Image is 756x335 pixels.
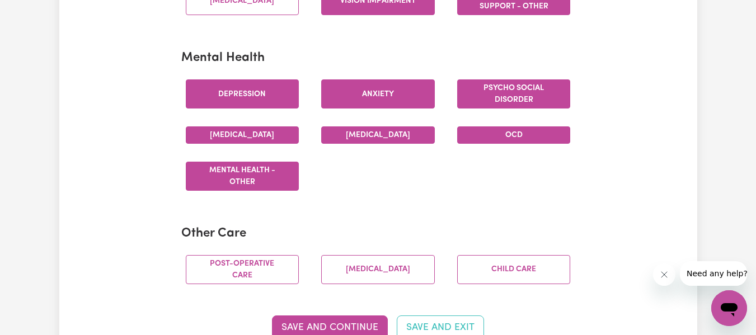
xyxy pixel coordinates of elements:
iframe: Button to launch messaging window [711,290,747,326]
button: [MEDICAL_DATA] [186,126,299,144]
button: Anxiety [321,79,435,108]
span: Need any help? [7,8,68,17]
h2: Other Care [181,227,575,242]
button: [MEDICAL_DATA] [321,255,435,284]
button: OCD [457,126,571,144]
button: [MEDICAL_DATA] [321,126,435,144]
button: Mental Health - Other [186,162,299,191]
h2: Mental Health [181,51,575,66]
iframe: Message from company [680,261,747,286]
iframe: Close message [653,263,675,286]
button: Child care [457,255,571,284]
button: Depression [186,79,299,108]
button: Post-operative care [186,255,299,284]
button: Psycho social disorder [457,79,571,108]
